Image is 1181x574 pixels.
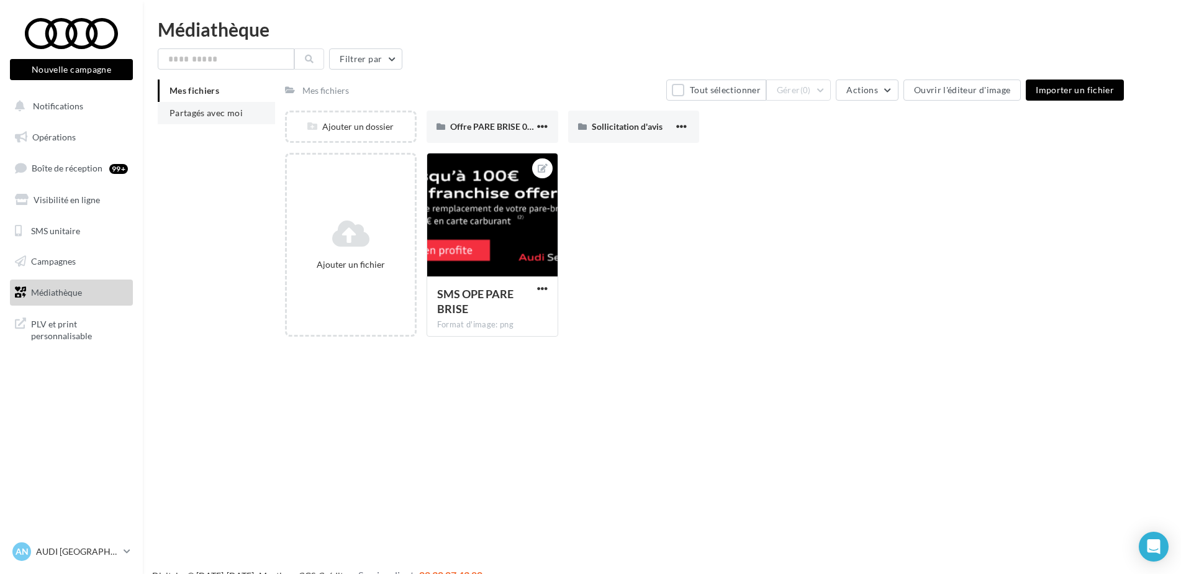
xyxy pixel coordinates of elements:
span: Médiathèque [31,287,82,298]
span: Sollicitation d'avis [592,121,663,132]
a: Boîte de réception99+ [7,155,135,181]
span: Offre PARE BRISE 025 [450,121,537,132]
span: Visibilité en ligne [34,194,100,205]
span: Opérations [32,132,76,142]
span: PLV et print personnalisable [31,316,128,342]
button: Tout sélectionner [666,80,766,101]
div: 99+ [109,164,128,174]
span: Importer un fichier [1036,84,1114,95]
span: SMS unitaire [31,225,80,235]
span: Mes fichiers [170,85,219,96]
button: Gérer(0) [766,80,831,101]
span: Campagnes [31,256,76,266]
span: (0) [800,85,811,95]
a: Campagnes [7,248,135,275]
span: Boîte de réception [32,163,102,173]
a: Médiathèque [7,280,135,306]
span: Notifications [33,101,83,111]
div: Mes fichiers [302,84,349,97]
button: Importer un fichier [1026,80,1124,101]
a: Opérations [7,124,135,150]
button: Ouvrir l'éditeur d'image [903,80,1021,101]
div: Médiathèque [158,20,1166,39]
div: Format d'image: png [437,319,548,330]
a: PLV et print personnalisable [7,311,135,347]
a: SMS unitaire [7,218,135,244]
span: Partagés avec moi [170,107,243,118]
button: Nouvelle campagne [10,59,133,80]
div: Ajouter un dossier [287,121,415,133]
button: Notifications [7,93,130,119]
span: Actions [846,84,877,95]
button: Filtrer par [329,48,402,70]
div: Open Intercom Messenger [1139,532,1169,562]
a: AN AUDI [GEOGRAPHIC_DATA] [10,540,133,563]
span: SMS OPE PARE BRISE [437,287,514,316]
a: Visibilité en ligne [7,187,135,213]
p: AUDI [GEOGRAPHIC_DATA] [36,545,119,558]
button: Actions [836,80,898,101]
div: Ajouter un fichier [292,258,410,271]
span: AN [16,545,29,558]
